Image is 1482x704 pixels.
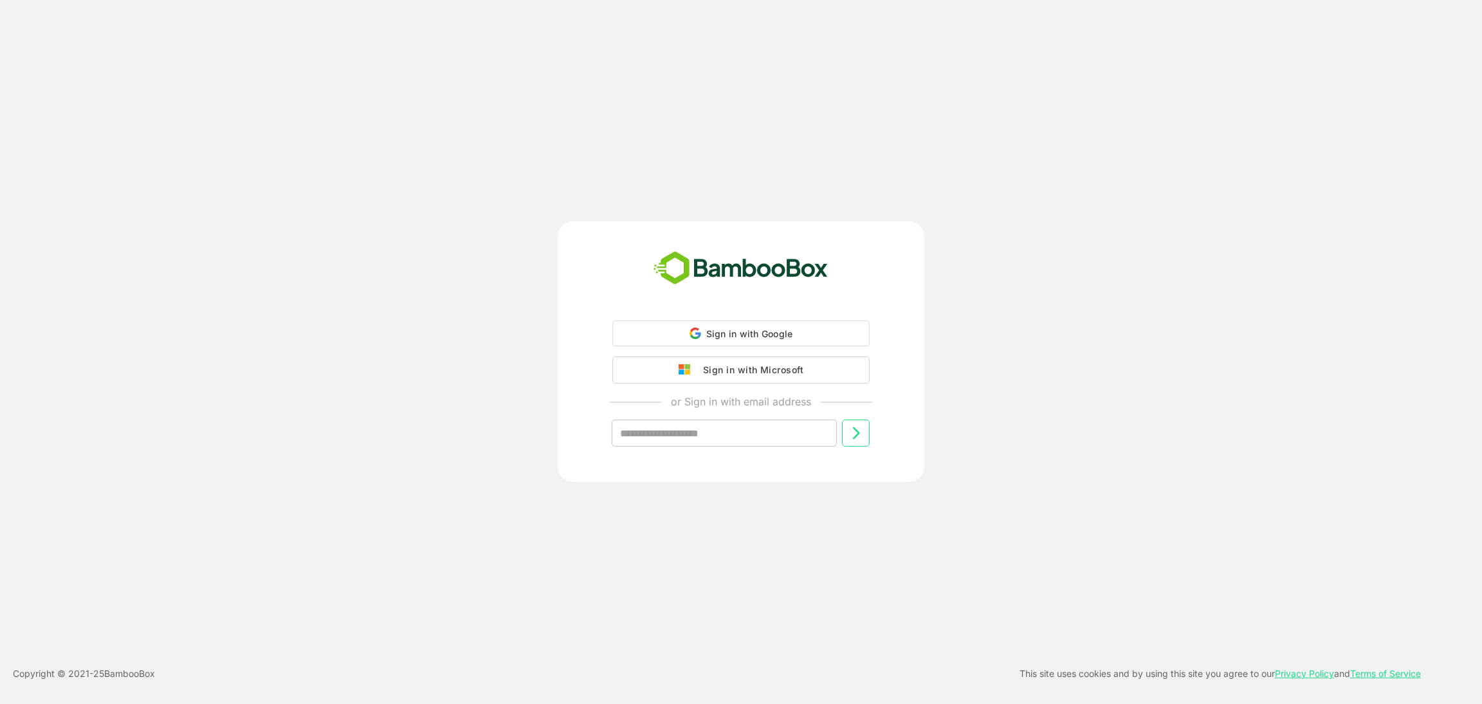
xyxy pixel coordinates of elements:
span: Sign in with Google [706,328,793,339]
p: Copyright © 2021- 25 BambooBox [13,666,155,681]
a: Privacy Policy [1275,668,1334,679]
div: Sign in with Microsoft [697,362,803,378]
p: or Sign in with email address [671,394,811,409]
img: bamboobox [646,247,835,290]
img: google [679,364,697,376]
div: Sign in with Google [612,320,870,346]
p: This site uses cookies and by using this site you agree to our and [1020,666,1421,681]
button: Sign in with Microsoft [612,357,870,384]
a: Terms of Service [1350,668,1421,679]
